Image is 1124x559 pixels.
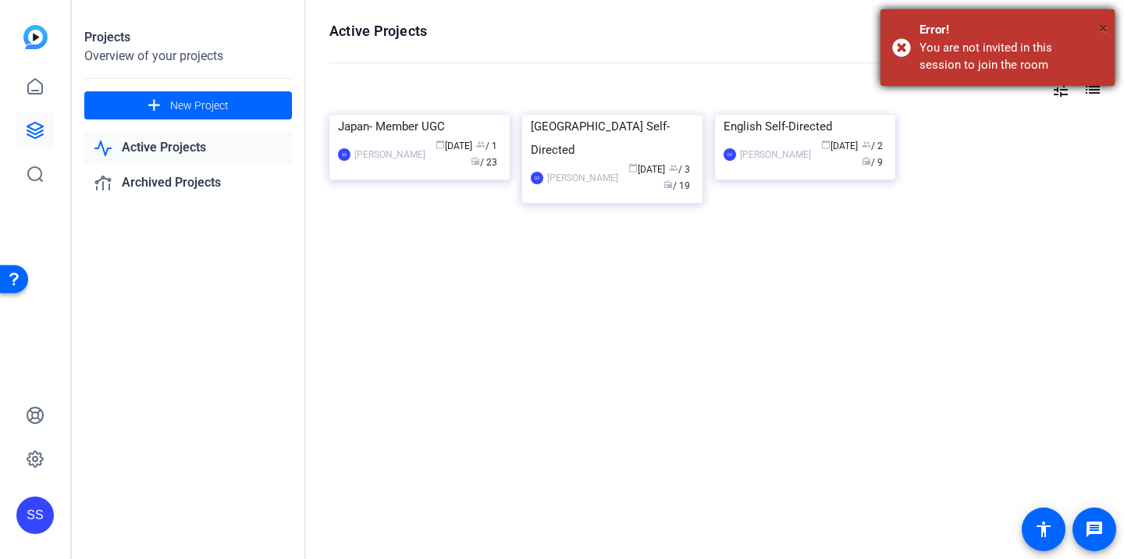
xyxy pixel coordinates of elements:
[862,157,883,168] span: / 9
[862,140,871,149] span: group
[1082,80,1101,99] mat-icon: list
[628,164,665,175] span: [DATE]
[476,140,486,149] span: group
[84,132,292,164] a: Active Projects
[16,497,54,534] div: SS
[663,180,673,189] span: radio
[84,28,292,47] div: Projects
[724,115,887,138] div: English Self-Directed
[669,164,690,175] span: / 3
[821,140,831,149] span: calendar_today
[862,156,871,166] span: radio
[338,148,350,161] div: SS
[862,141,883,151] span: / 2
[23,25,48,49] img: blue-gradient.svg
[821,141,858,151] span: [DATE]
[476,141,497,151] span: / 1
[84,47,292,66] div: Overview of your projects
[1051,80,1070,99] mat-icon: tune
[471,157,497,168] span: / 23
[329,22,427,41] h1: Active Projects
[1099,16,1108,40] button: Close
[669,163,678,173] span: group
[1099,19,1108,37] span: ×
[170,98,229,114] span: New Project
[628,163,638,173] span: calendar_today
[531,115,694,162] div: [GEOGRAPHIC_DATA] Self-Directed
[740,147,811,162] div: [PERSON_NAME]
[724,148,736,161] div: GF
[531,172,543,184] div: GF
[919,21,1103,39] div: Error!
[663,180,690,191] span: / 19
[1034,520,1053,539] mat-icon: accessibility
[1085,520,1104,539] mat-icon: message
[919,39,1103,74] div: You are not invited in this session to join the room
[84,167,292,199] a: Archived Projects
[547,170,618,186] div: [PERSON_NAME]
[144,96,164,116] mat-icon: add
[436,140,445,149] span: calendar_today
[84,91,292,119] button: New Project
[354,147,425,162] div: [PERSON_NAME]
[471,156,480,166] span: radio
[338,115,501,138] div: Japan- Member UGC
[436,141,472,151] span: [DATE]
